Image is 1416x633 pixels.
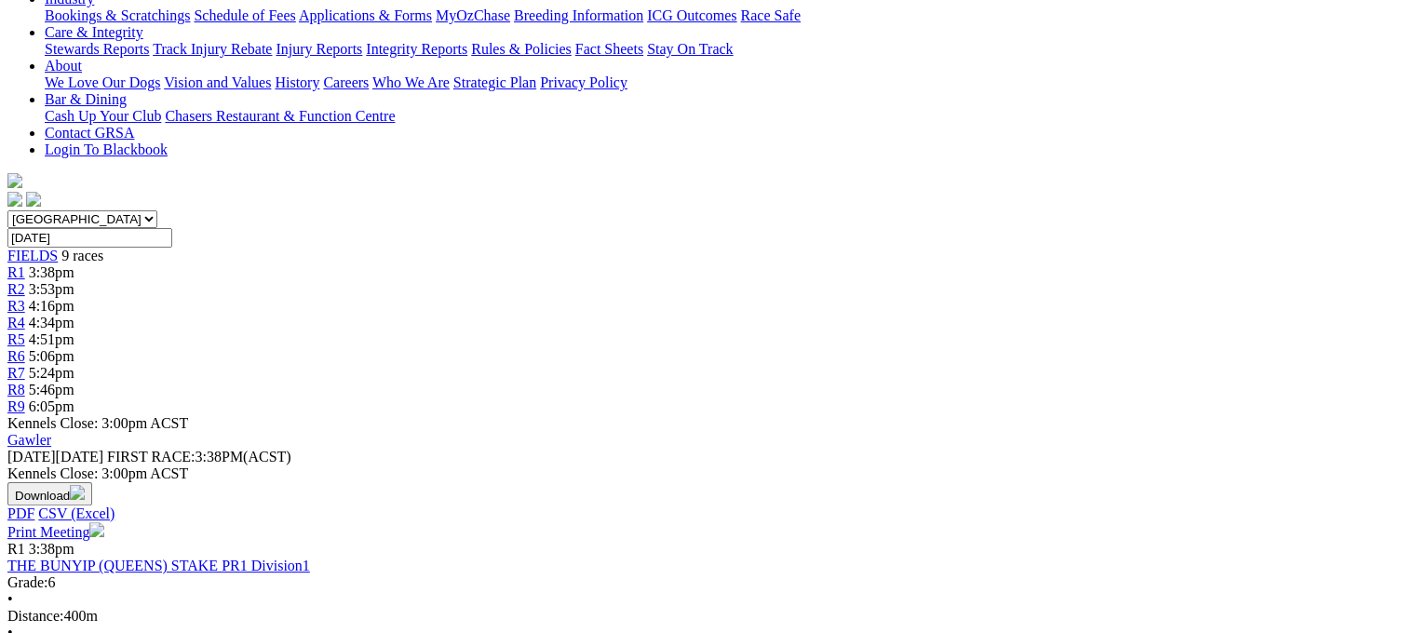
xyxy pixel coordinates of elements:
a: R2 [7,281,25,297]
div: Kennels Close: 3:00pm ACST [7,465,1409,482]
img: download.svg [70,485,85,500]
a: Bookings & Scratchings [45,7,190,23]
a: Bar & Dining [45,91,127,107]
span: 3:53pm [29,281,74,297]
a: Login To Blackbook [45,141,168,157]
span: [DATE] [7,449,103,465]
a: Track Injury Rebate [153,41,272,57]
a: FIELDS [7,248,58,263]
button: Download [7,482,92,505]
a: Print Meeting [7,524,104,540]
span: 6:05pm [29,398,74,414]
a: Contact GRSA [45,125,134,141]
img: twitter.svg [26,192,41,207]
a: History [275,74,319,90]
a: R3 [7,298,25,314]
span: FIRST RACE: [107,449,195,465]
a: PDF [7,505,34,521]
a: Careers [323,74,369,90]
a: We Love Our Dogs [45,74,160,90]
a: THE BUNYIP (QUEENS) STAKE PR1 Division1 [7,558,310,573]
a: R9 [7,398,25,414]
a: Strategic Plan [453,74,536,90]
a: Privacy Policy [540,74,627,90]
a: Breeding Information [514,7,643,23]
div: About [45,74,1409,91]
span: 4:16pm [29,298,74,314]
span: • [7,591,13,607]
span: [DATE] [7,449,56,465]
img: facebook.svg [7,192,22,207]
span: 3:38pm [29,264,74,280]
a: Integrity Reports [366,41,467,57]
span: 9 races [61,248,103,263]
a: Stewards Reports [45,41,149,57]
a: R6 [7,348,25,364]
span: 5:24pm [29,365,74,381]
span: 4:34pm [29,315,74,330]
div: Download [7,505,1409,522]
a: R1 [7,264,25,280]
span: Kennels Close: 3:00pm ACST [7,415,188,431]
input: Select date [7,228,172,248]
span: 3:38PM(ACST) [107,449,291,465]
div: Care & Integrity [45,41,1409,58]
a: Chasers Restaurant & Function Centre [165,108,395,124]
a: Who We Are [372,74,450,90]
a: R7 [7,365,25,381]
img: printer.svg [89,522,104,537]
a: CSV (Excel) [38,505,115,521]
a: About [45,58,82,74]
a: Applications & Forms [299,7,432,23]
div: Bar & Dining [45,108,1409,125]
a: R5 [7,331,25,347]
a: Schedule of Fees [194,7,295,23]
a: Care & Integrity [45,24,143,40]
span: 5:46pm [29,382,74,397]
a: Injury Reports [276,41,362,57]
a: ICG Outcomes [647,7,736,23]
div: 6 [7,574,1409,591]
a: Vision and Values [164,74,271,90]
span: Distance: [7,608,63,624]
a: Rules & Policies [471,41,572,57]
a: Cash Up Your Club [45,108,161,124]
a: MyOzChase [436,7,510,23]
a: Race Safe [740,7,800,23]
a: Stay On Track [647,41,733,57]
div: Industry [45,7,1409,24]
span: Grade: [7,574,48,590]
a: Fact Sheets [575,41,643,57]
img: logo-grsa-white.png [7,173,22,188]
span: 4:51pm [29,331,74,347]
div: 400m [7,608,1409,625]
span: 3:38pm [29,541,74,557]
a: Gawler [7,432,51,448]
a: R8 [7,382,25,397]
a: R4 [7,315,25,330]
span: R1 [7,541,25,557]
span: 5:06pm [29,348,74,364]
